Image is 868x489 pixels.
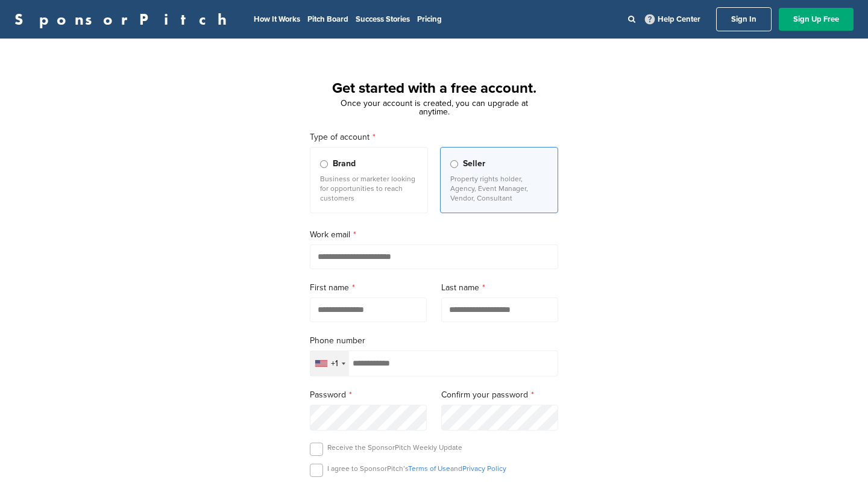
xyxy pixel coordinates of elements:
label: Confirm your password [441,388,558,402]
a: Privacy Policy [462,464,506,473]
label: Work email [310,228,558,241]
span: Once your account is created, you can upgrade at anytime. [341,98,528,117]
div: +1 [331,360,338,368]
label: First name [310,281,427,294]
a: How It Works [254,14,300,24]
a: Terms of Use [408,464,450,473]
p: Business or marketer looking for opportunities to reach customers [320,174,418,203]
a: SponsorPitch [14,11,234,27]
a: Sign Up Free [779,8,854,31]
label: Last name [441,281,558,294]
p: I agree to SponsorPitch’s and [327,464,506,473]
p: Property rights holder, Agency, Event Manager, Vendor, Consultant [450,174,548,203]
label: Type of account [310,131,558,144]
span: Seller [463,157,485,170]
input: Seller Property rights holder, Agency, Event Manager, Vendor, Consultant [450,160,458,168]
a: Sign In [716,7,772,31]
div: Selected country [310,351,349,376]
a: Pricing [417,14,442,24]
a: Success Stories [356,14,410,24]
label: Password [310,388,427,402]
a: Pitch Board [307,14,348,24]
p: Receive the SponsorPitch Weekly Update [327,443,462,452]
span: Brand [333,157,356,170]
label: Phone number [310,334,558,347]
h1: Get started with a free account. [295,78,573,99]
input: Brand Business or marketer looking for opportunities to reach customers [320,160,328,168]
a: Help Center [643,12,703,26]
